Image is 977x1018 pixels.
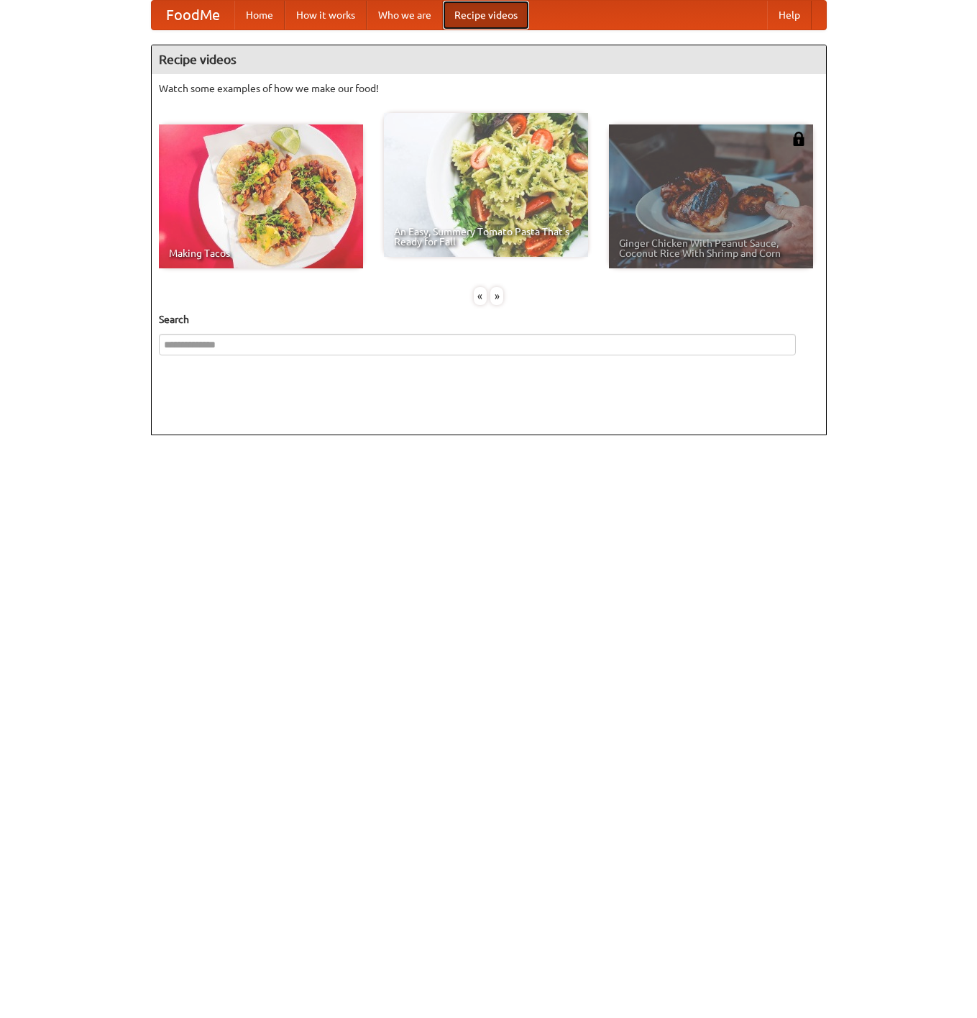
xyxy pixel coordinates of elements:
p: Watch some examples of how we make our food! [159,81,819,96]
h4: Recipe videos [152,45,826,74]
h5: Search [159,312,819,327]
a: Home [234,1,285,29]
a: How it works [285,1,367,29]
a: FoodMe [152,1,234,29]
span: Making Tacos [169,248,353,258]
span: An Easy, Summery Tomato Pasta That's Ready for Fall [394,227,578,247]
a: Recipe videos [443,1,529,29]
div: » [490,287,503,305]
a: Making Tacos [159,124,363,268]
a: An Easy, Summery Tomato Pasta That's Ready for Fall [384,113,588,257]
div: « [474,287,487,305]
a: Help [767,1,812,29]
a: Who we are [367,1,443,29]
img: 483408.png [792,132,806,146]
